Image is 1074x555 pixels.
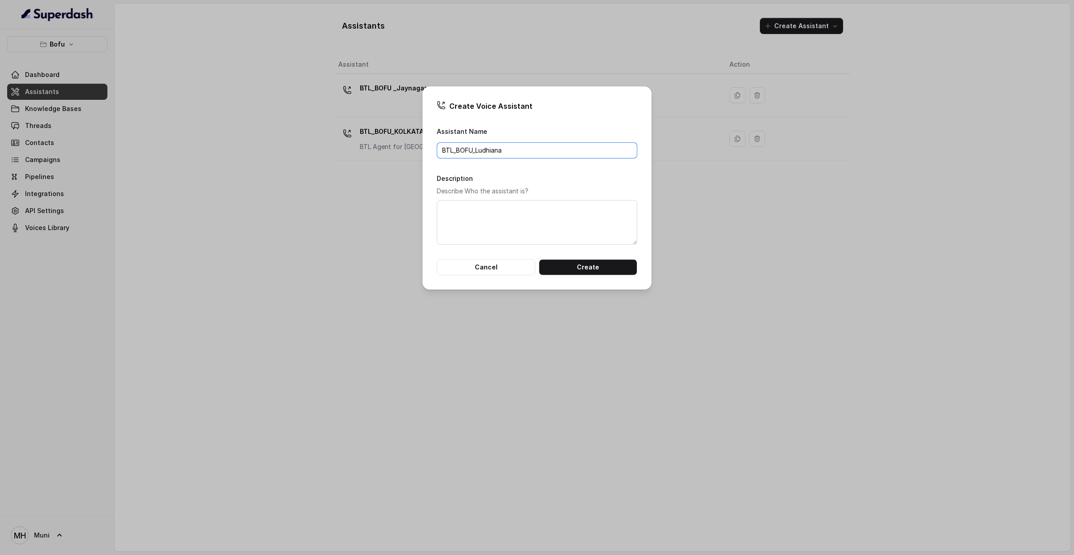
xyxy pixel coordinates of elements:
button: Create [539,259,637,275]
button: Cancel [437,259,535,275]
p: Describe Who the assistant is? [437,186,637,196]
h2: Create Voice Assistant [437,101,637,111]
label: Assistant Name [437,128,487,135]
label: Description [437,175,473,182]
